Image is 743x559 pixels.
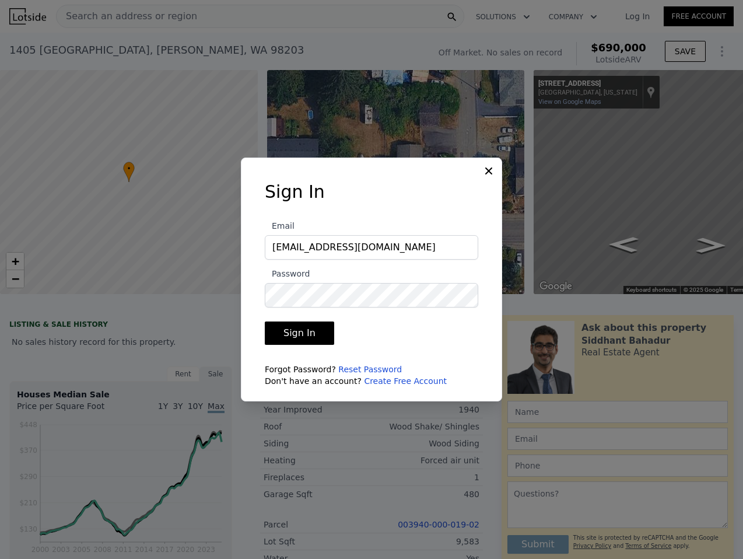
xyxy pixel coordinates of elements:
h3: Sign In [265,181,478,202]
span: Password [265,269,310,278]
a: Reset Password [338,365,402,374]
a: Create Free Account [364,376,447,386]
input: Email [265,235,478,260]
div: Forgot Password? Don't have an account? [265,364,478,387]
span: Email [265,221,295,230]
button: Sign In [265,322,334,345]
input: Password [265,283,478,308]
